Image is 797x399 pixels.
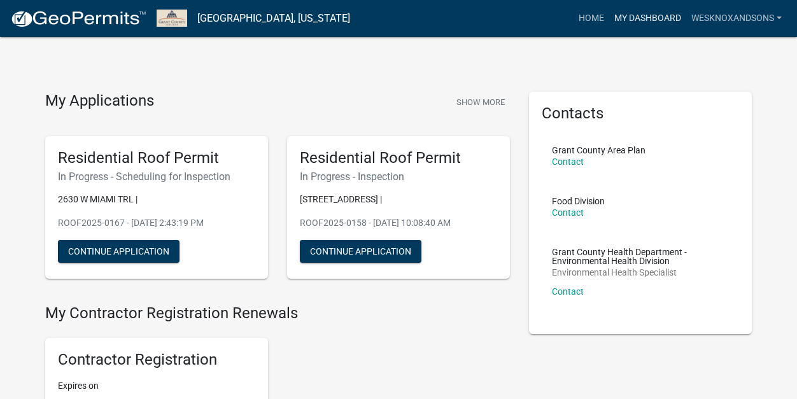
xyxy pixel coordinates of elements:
button: Continue Application [300,240,421,263]
h4: My Applications [45,92,154,111]
button: Continue Application [58,240,180,263]
p: Food Division [552,197,605,206]
h4: My Contractor Registration Renewals [45,304,510,323]
img: Grant County, Indiana [157,10,187,27]
a: [GEOGRAPHIC_DATA], [US_STATE] [197,8,350,29]
button: Show More [451,92,510,113]
a: Contact [552,157,584,167]
p: ROOF2025-0167 - [DATE] 2:43:19 PM [58,216,255,230]
h5: Contractor Registration [58,351,255,369]
p: [STREET_ADDRESS] | [300,193,497,206]
p: Grant County Health Department - Environmental Health Division [552,248,729,265]
a: Home [574,6,609,31]
p: 2630 W MIAMI TRL | [58,193,255,206]
p: ROOF2025-0158 - [DATE] 10:08:40 AM [300,216,497,230]
p: Environmental Health Specialist [552,268,729,277]
a: wesknoxandsons [686,6,787,31]
h6: In Progress - Scheduling for Inspection [58,171,255,183]
p: Expires on [58,379,255,393]
a: Contact [552,207,584,218]
h6: In Progress - Inspection [300,171,497,183]
h5: Residential Roof Permit [300,149,497,167]
p: Grant County Area Plan [552,146,645,155]
a: My Dashboard [609,6,686,31]
a: Contact [552,286,584,297]
h5: Residential Roof Permit [58,149,255,167]
h5: Contacts [542,104,739,123]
